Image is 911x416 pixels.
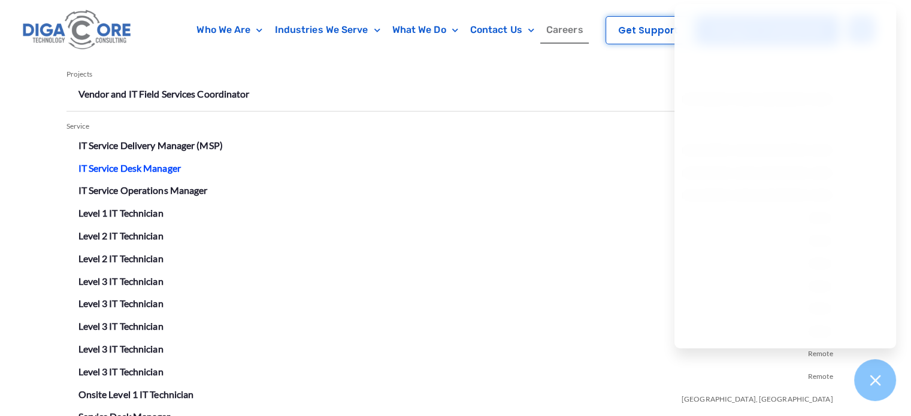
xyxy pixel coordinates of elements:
a: IT Service Delivery Manager (MSP) [78,139,223,150]
a: Contact Us [464,16,540,44]
nav: Menu [183,16,597,44]
span: Remote [808,339,833,362]
a: Level 3 IT Technician [78,297,164,308]
div: Service [66,117,845,135]
a: What We Do [386,16,464,44]
span: Get Support [618,26,678,35]
a: Get Support [606,16,691,44]
a: Level 2 IT Technician [78,229,164,241]
a: Level 1 IT Technician [78,207,164,218]
a: Careers [540,16,589,44]
iframe: Chatgenie Messenger [674,4,896,348]
a: Level 3 IT Technician [78,342,164,354]
a: Level 3 IT Technician [78,275,164,286]
a: Level 3 IT Technician [78,320,164,331]
div: Projects [66,66,845,83]
span: Remote [808,362,833,385]
a: Level 2 IT Technician [78,252,164,263]
a: Level 3 IT Technician [78,365,164,376]
a: IT Service Operations Manager [78,184,208,195]
a: Who We Are [190,16,268,44]
a: Vendor and IT Field Services Coordinator [78,87,250,99]
a: Industries We Serve [269,16,386,44]
img: Digacore logo 1 [20,6,135,54]
a: Onsite Level 1 IT Technician [78,388,194,399]
span: [GEOGRAPHIC_DATA], [GEOGRAPHIC_DATA] [682,385,833,408]
a: IT Service Desk Manager [78,162,181,173]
